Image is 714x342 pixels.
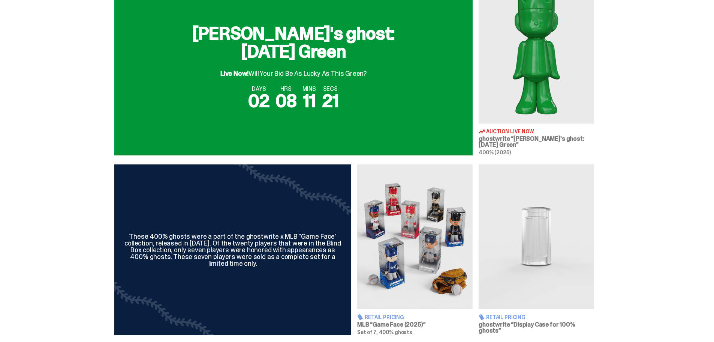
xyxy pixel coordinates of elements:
[123,233,342,267] div: These 400% ghosts were a part of the ghostwrite x MLB "Game Face" collection, released in [DATE]....
[174,24,413,60] h2: [PERSON_NAME]'s ghost: [DATE] Green
[248,89,269,113] span: 02
[365,315,404,320] span: Retail Pricing
[220,69,248,78] span: Live Now!
[486,315,525,320] span: Retail Pricing
[357,164,473,335] a: Game Face (2025) Retail Pricing
[357,164,473,309] img: Game Face (2025)
[479,136,594,148] h3: ghostwrite “[PERSON_NAME]'s ghost: [DATE] Green”
[486,129,534,134] span: Auction Live Now
[302,86,316,92] span: MINS
[479,164,594,335] a: Display Case for 100% ghosts Retail Pricing
[479,149,510,156] span: 400% (2025)
[479,322,594,334] h3: ghostwrite “Display Case for 100% ghosts”
[322,86,339,92] span: SECS
[248,86,269,92] span: DAYS
[303,89,316,113] span: 11
[275,89,296,113] span: 08
[275,86,296,92] span: HRS
[322,89,339,113] span: 21
[357,322,473,328] h3: MLB “Game Face (2025)”
[357,329,412,336] span: Set of 7, 400% ghosts
[220,63,367,77] div: Will Your Bid Be As Lucky As This Green?
[479,164,594,309] img: Display Case for 100% ghosts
